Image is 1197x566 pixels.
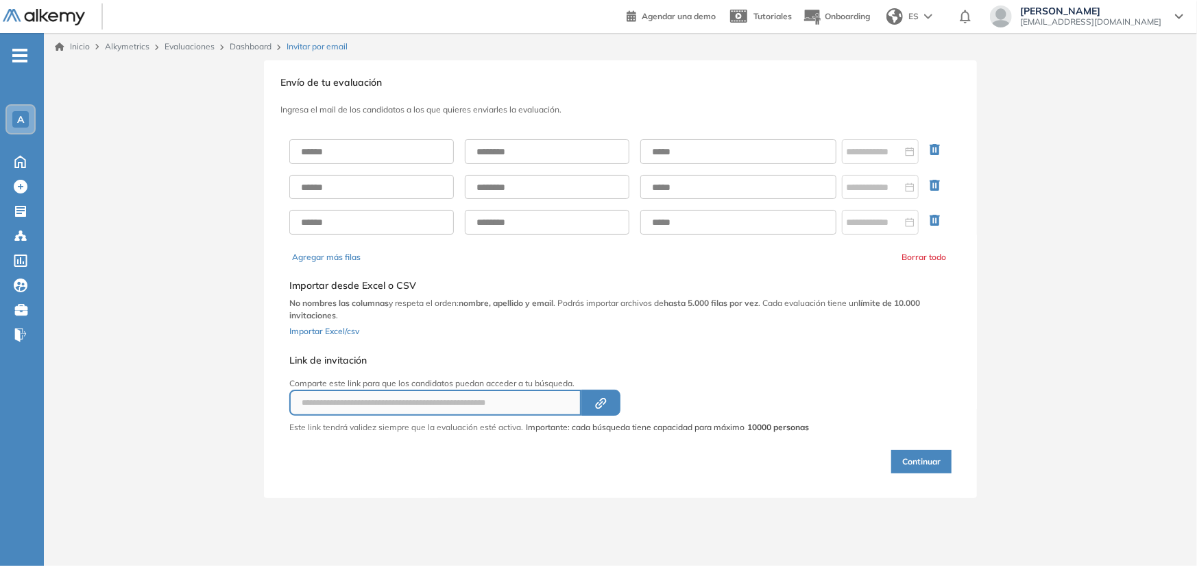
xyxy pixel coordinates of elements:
span: A [17,114,24,125]
h5: Importar desde Excel o CSV [289,280,952,292]
i: - [12,54,27,57]
p: y respeta el orden: . Podrás importar archivos de . Cada evaluación tiene un . [289,297,952,322]
button: Continuar [891,450,952,473]
span: Alkymetrics [105,41,149,51]
span: Invitar por email [287,40,348,53]
a: Evaluaciones [165,41,215,51]
span: Agendar una demo [642,11,716,21]
button: Borrar todo [902,251,946,263]
span: Importante: cada búsqueda tiene capacidad para máximo [526,421,809,434]
a: Dashboard [230,41,271,51]
a: Inicio [55,40,90,53]
button: Importar Excel/csv [289,322,359,338]
h5: Link de invitación [289,355,809,366]
img: arrow [924,14,932,19]
button: Agregar más filas [292,251,361,263]
b: límite de 10.000 invitaciones [289,298,920,320]
span: Importar Excel/csv [289,326,359,336]
strong: 10000 personas [747,422,809,432]
img: Logo [3,9,85,26]
img: world [886,8,903,25]
h3: Ingresa el mail de los candidatos a los que quieres enviarles la evaluación. [280,105,960,115]
b: nombre, apellido y email [459,298,553,308]
p: Este link tendrá validez siempre que la evaluación esté activa. [289,421,523,434]
span: ES [908,10,919,23]
h3: Envío de tu evaluación [280,77,960,89]
b: No nombres las columnas [289,298,389,308]
b: hasta 5.000 filas por vez [664,298,758,308]
p: Comparte este link para que los candidatos puedan acceder a tu búsqueda. [289,377,809,390]
a: Agendar una demo [627,7,716,23]
button: Onboarding [803,2,870,32]
span: [PERSON_NAME] [1020,5,1161,16]
span: [EMAIL_ADDRESS][DOMAIN_NAME] [1020,16,1161,27]
span: Tutoriales [753,11,792,21]
span: Onboarding [825,11,870,21]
